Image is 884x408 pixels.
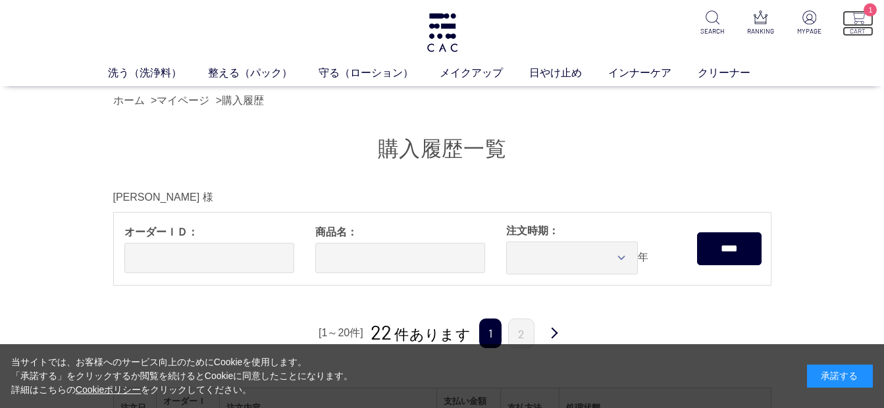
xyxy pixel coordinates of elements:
a: ホーム [113,95,145,106]
a: SEARCH [696,11,727,36]
p: RANKING [745,26,776,36]
a: クリーナー [698,65,777,81]
img: logo [425,13,459,52]
li: > [151,93,213,109]
p: CART [843,26,873,36]
p: SEARCH [696,26,727,36]
span: 注文時期： [506,223,676,239]
div: 承諾する [807,365,873,388]
a: 2 [508,319,534,348]
span: 商品名： [315,224,485,240]
a: 守る（ローション） [319,65,440,81]
div: 当サイトでは、お客様へのサービス向上のためにCookieを使用します。 「承諾する」をクリックするか閲覧を続けるとCookieに同意したことになります。 詳細はこちらの をクリックしてください。 [11,355,353,397]
a: MYPAGE [794,11,825,36]
a: インナーケア [608,65,698,81]
a: 洗う（洗浄料） [108,65,208,81]
a: RANKING [745,11,776,36]
div: 年 [496,213,687,285]
span: 1 [864,3,877,16]
a: 購入履歴 [222,95,264,106]
h1: 購入履歴一覧 [113,135,771,163]
a: 次 [541,319,567,349]
a: マイページ [157,95,209,106]
span: 1 [479,319,502,348]
a: メイクアップ [440,65,529,81]
a: 日やけ止め [529,65,608,81]
a: 整える（パック） [208,65,319,81]
a: Cookieポリシー [76,384,142,395]
span: 22 [371,320,392,344]
p: MYPAGE [794,26,825,36]
a: 1 CART [843,11,873,36]
span: 件あります [371,326,471,343]
li: > [216,93,267,109]
span: オーダーＩＤ： [124,224,294,240]
div: [1～20件] [317,323,365,343]
div: [PERSON_NAME] 様 [113,190,771,205]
